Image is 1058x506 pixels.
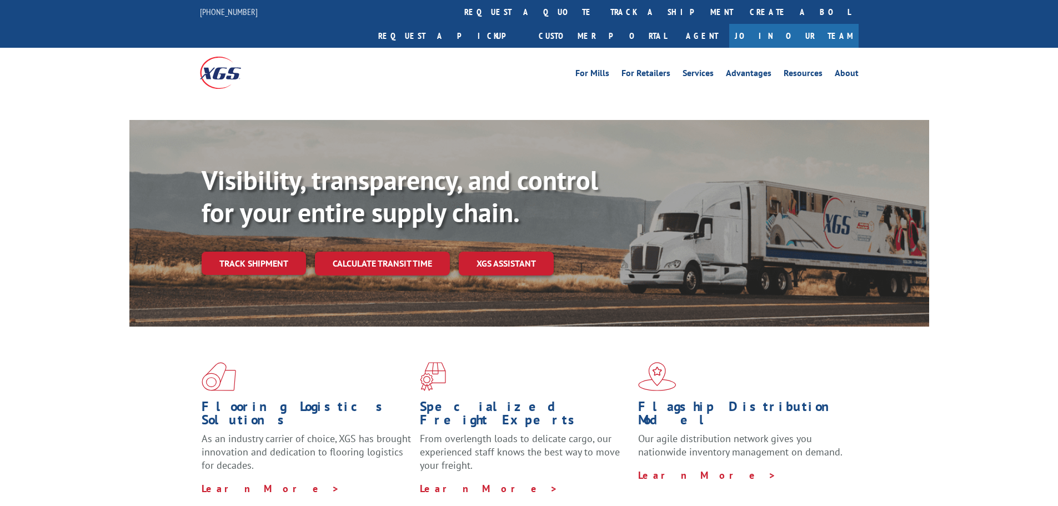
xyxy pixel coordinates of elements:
[202,400,412,432] h1: Flooring Logistics Solutions
[420,432,630,482] p: From overlength loads to delicate cargo, our experienced staff knows the best way to move your fr...
[420,482,558,495] a: Learn More >
[638,432,843,458] span: Our agile distribution network gives you nationwide inventory management on demand.
[370,24,530,48] a: Request a pickup
[200,6,258,17] a: [PHONE_NUMBER]
[575,69,609,81] a: For Mills
[459,252,554,275] a: XGS ASSISTANT
[675,24,729,48] a: Agent
[784,69,823,81] a: Resources
[621,69,670,81] a: For Retailers
[202,252,306,275] a: Track shipment
[638,469,776,482] a: Learn More >
[202,163,598,229] b: Visibility, transparency, and control for your entire supply chain.
[683,69,714,81] a: Services
[726,69,771,81] a: Advantages
[202,362,236,391] img: xgs-icon-total-supply-chain-intelligence-red
[315,252,450,275] a: Calculate transit time
[638,362,676,391] img: xgs-icon-flagship-distribution-model-red
[729,24,859,48] a: Join Our Team
[202,432,411,472] span: As an industry carrier of choice, XGS has brought innovation and dedication to flooring logistics...
[638,400,848,432] h1: Flagship Distribution Model
[420,400,630,432] h1: Specialized Freight Experts
[835,69,859,81] a: About
[420,362,446,391] img: xgs-icon-focused-on-flooring-red
[202,482,340,495] a: Learn More >
[530,24,675,48] a: Customer Portal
